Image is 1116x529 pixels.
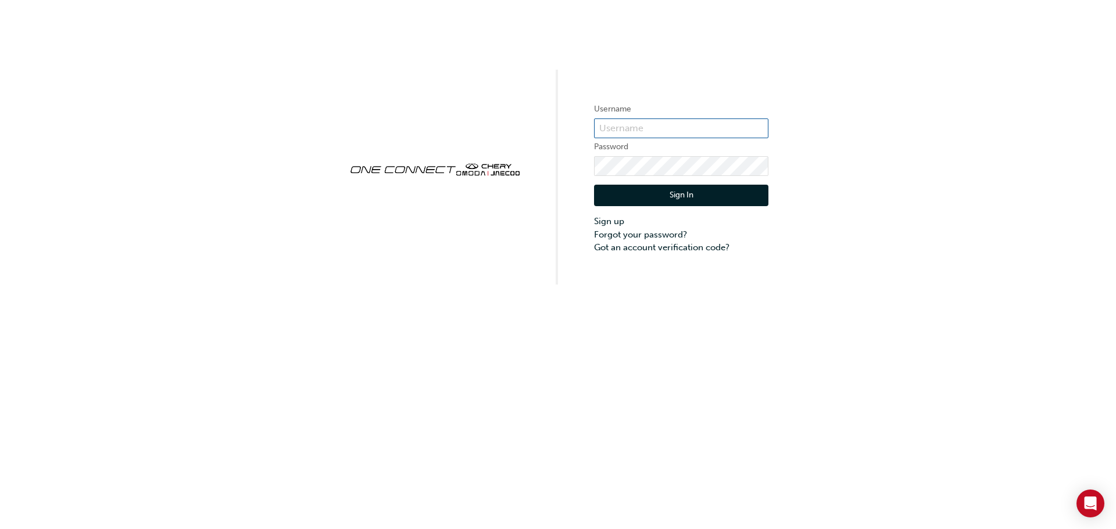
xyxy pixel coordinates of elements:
a: Forgot your password? [594,228,768,242]
img: oneconnect [348,153,522,183]
label: Password [594,140,768,154]
a: Sign up [594,215,768,228]
label: Username [594,102,768,116]
div: Open Intercom Messenger [1076,490,1104,517]
a: Got an account verification code? [594,241,768,254]
input: Username [594,118,768,138]
button: Sign In [594,185,768,207]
